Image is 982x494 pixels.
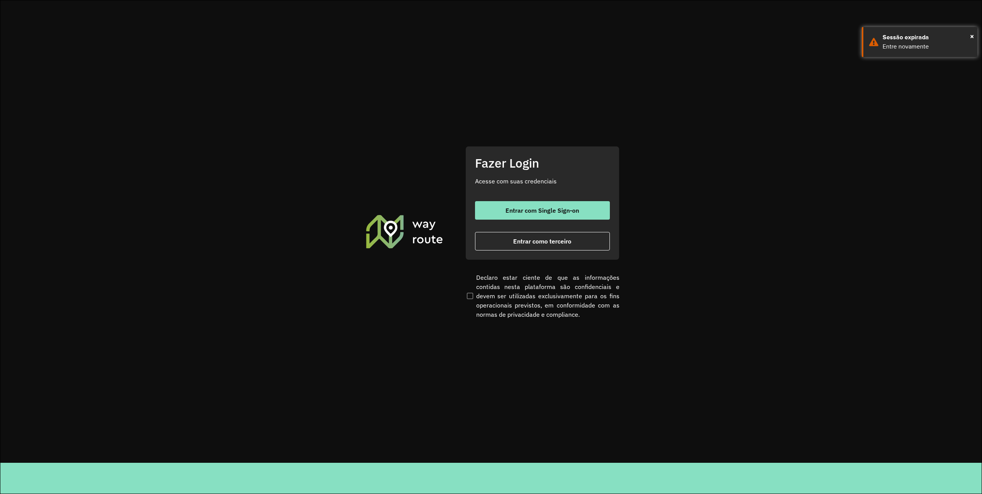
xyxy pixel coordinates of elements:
label: Declaro estar ciente de que as informações contidas nesta plataforma são confidenciais e devem se... [465,273,619,319]
span: Entrar com Single Sign-on [505,207,579,213]
button: button [475,232,610,250]
span: Entrar como terceiro [513,238,571,244]
p: Acesse com suas credenciais [475,176,610,186]
button: Close [970,30,974,42]
div: Sessão expirada [883,33,972,42]
button: button [475,201,610,220]
img: Roteirizador AmbevTech [365,214,444,249]
div: Entre novamente [883,42,972,51]
h2: Fazer Login [475,156,610,170]
span: × [970,30,974,42]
